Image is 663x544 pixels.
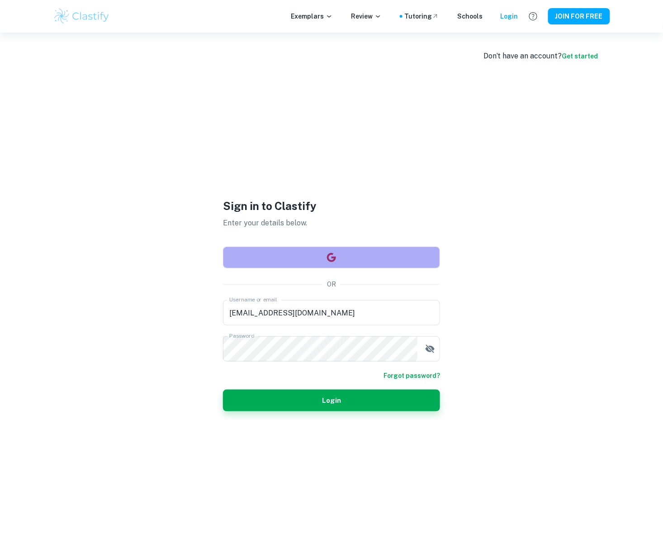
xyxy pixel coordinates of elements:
p: Exemplars [291,11,333,21]
p: Review [351,11,382,21]
button: Login [223,390,440,411]
label: Password [229,332,254,340]
div: Don’t have an account? [483,51,598,62]
h1: Sign in to Clastify [223,198,440,214]
img: Clastify logo [53,7,110,25]
button: JOIN FOR FREE [548,8,610,24]
p: OR [327,279,336,289]
a: Tutoring [404,11,439,21]
p: Enter your details below. [223,218,440,229]
button: Help and Feedback [526,9,541,24]
a: Get started [562,52,598,60]
label: Username or email [229,296,277,304]
a: Forgot password? [384,371,440,381]
a: Login [501,11,518,21]
a: Schools [457,11,483,21]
